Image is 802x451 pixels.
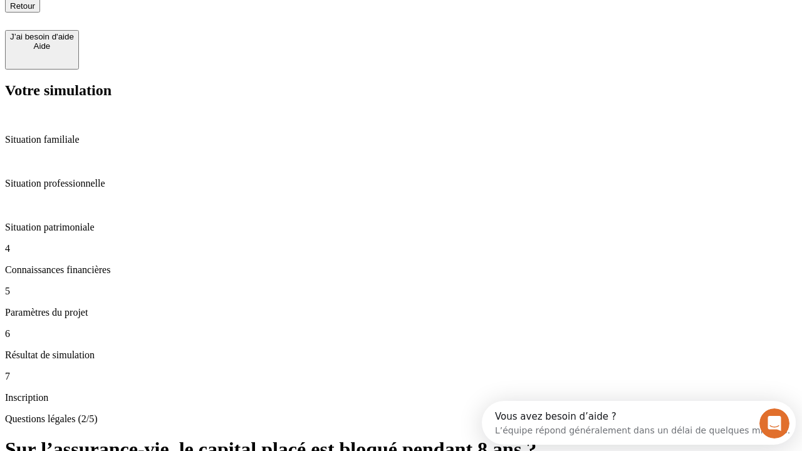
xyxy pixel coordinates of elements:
[482,401,796,445] iframe: Intercom live chat discovery launcher
[5,134,797,145] p: Situation familiale
[5,328,797,340] p: 6
[10,32,74,41] div: J’ai besoin d'aide
[5,264,797,276] p: Connaissances financières
[10,41,74,51] div: Aide
[5,30,79,70] button: J’ai besoin d'aideAide
[759,408,789,438] iframe: Intercom live chat
[10,1,35,11] span: Retour
[13,21,308,34] div: L’équipe répond généralement dans un délai de quelques minutes.
[5,82,797,99] h2: Votre simulation
[5,413,797,425] p: Questions légales (2/5)
[5,350,797,361] p: Résultat de simulation
[5,222,797,233] p: Situation patrimoniale
[5,5,345,39] div: Ouvrir le Messenger Intercom
[5,371,797,382] p: 7
[5,392,797,403] p: Inscription
[13,11,308,21] div: Vous avez besoin d’aide ?
[5,307,797,318] p: Paramètres du projet
[5,243,797,254] p: 4
[5,286,797,297] p: 5
[5,178,797,189] p: Situation professionnelle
